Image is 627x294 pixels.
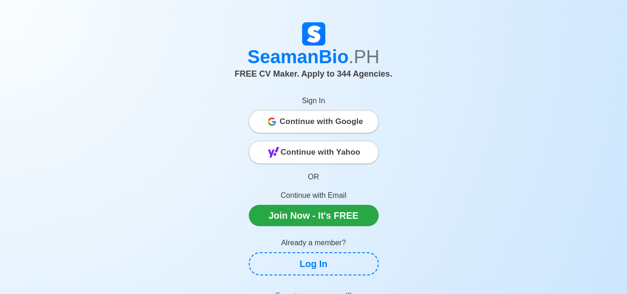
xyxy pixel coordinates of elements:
a: Log In [249,252,379,275]
span: Continue with Yahoo [281,143,361,162]
h1: SeamanBio [56,46,571,68]
span: Continue with Google [280,112,363,131]
p: Already a member? [249,237,379,248]
img: Logo [302,22,325,46]
p: Continue with Email [249,190,379,201]
span: FREE CV Maker. Apply to 344 Agencies. [235,69,393,78]
button: Continue with Yahoo [249,141,379,164]
a: Join Now - It's FREE [249,205,379,226]
p: OR [249,171,379,183]
p: Sign In [249,95,379,106]
span: .PH [349,46,380,67]
button: Continue with Google [249,110,379,133]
